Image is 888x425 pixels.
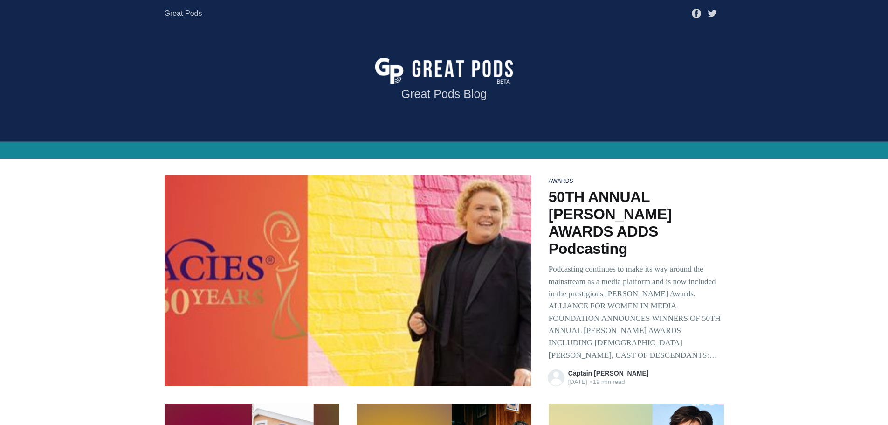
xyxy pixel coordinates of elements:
p: Podcasting continues to make its way around the mainstream as a media platform and is now include... [549,263,724,362]
img: Gracie Awards [165,175,532,386]
a: awards 50TH ANNUAL [PERSON_NAME] AWARDS ADDS Podcasting Podcasting continues to make its way arou... [549,175,724,369]
p: Great Pods Blog [401,87,487,101]
time: [DATE] [568,378,587,385]
a: Facebook [692,9,701,17]
span: 19 min read [568,377,724,387]
div: awards [549,175,724,188]
a: Captain [PERSON_NAME] [568,369,649,377]
a: Great Pods [165,5,202,22]
h2: 50TH ANNUAL [PERSON_NAME] AWARDS ADDS Podcasting [549,188,724,257]
span: • [590,377,592,387]
img: Great Pods - Podcast Critic and Reviews Blog [375,58,513,84]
